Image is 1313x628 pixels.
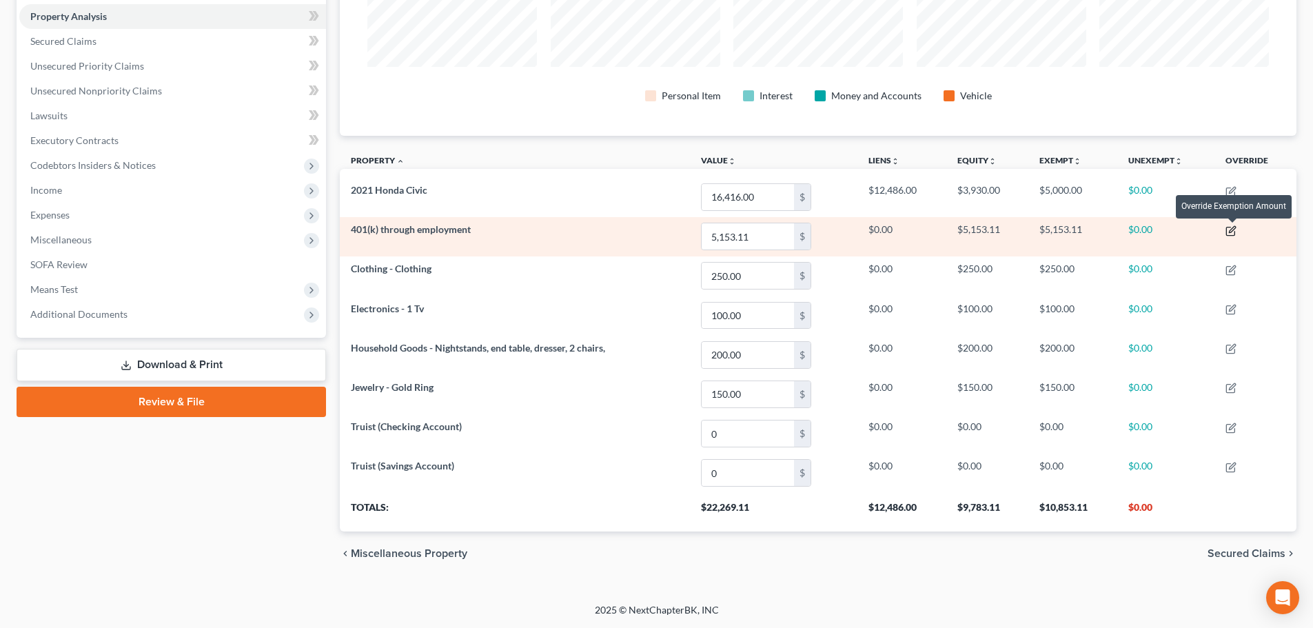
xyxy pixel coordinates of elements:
td: $250.00 [1028,256,1117,296]
div: Override Exemption Amount [1176,195,1292,218]
div: Personal Item [662,89,721,103]
td: $0.00 [1028,454,1117,493]
span: Income [30,184,62,196]
a: Property expand_less [351,155,405,165]
td: $5,153.11 [1028,217,1117,256]
button: chevron_left Miscellaneous Property [340,548,467,559]
input: 0.00 [702,421,794,447]
td: $0.00 [857,414,946,453]
span: Secured Claims [30,35,96,47]
a: Unsecured Nonpriority Claims [19,79,326,103]
i: expand_less [396,157,405,165]
td: $100.00 [1028,296,1117,335]
input: 0.00 [702,342,794,368]
div: Vehicle [960,89,992,103]
span: Household Goods - Nightstands, end table, dresser, 2 chairs, [351,342,605,354]
th: $9,783.11 [946,493,1028,531]
span: Additional Documents [30,308,128,320]
a: SOFA Review [19,252,326,277]
td: $0.00 [1117,335,1214,374]
input: 0.00 [702,303,794,329]
a: Valueunfold_more [701,155,736,165]
div: $ [794,303,811,329]
a: Secured Claims [19,29,326,54]
span: Property Analysis [30,10,107,22]
th: $12,486.00 [857,493,946,531]
div: $ [794,342,811,368]
i: unfold_more [1073,157,1081,165]
div: $ [794,184,811,210]
td: $0.00 [946,454,1028,493]
i: unfold_more [1174,157,1183,165]
input: 0.00 [702,381,794,407]
th: $22,269.11 [690,493,857,531]
span: Lawsuits [30,110,68,121]
input: 0.00 [702,460,794,486]
span: Miscellaneous Property [351,548,467,559]
a: Equityunfold_more [957,155,997,165]
input: 0.00 [702,223,794,250]
td: $0.00 [1117,296,1214,335]
span: Truist (Savings Account) [351,460,454,472]
span: Unsecured Priority Claims [30,60,144,72]
a: Liensunfold_more [868,155,899,165]
span: SOFA Review [30,259,88,270]
td: $5,000.00 [1028,177,1117,216]
span: 2021 Honda Civic [351,184,427,196]
span: Clothing - Clothing [351,263,431,274]
span: Means Test [30,283,78,295]
div: $ [794,460,811,486]
td: $0.00 [857,217,946,256]
span: Expenses [30,209,70,221]
div: $ [794,421,811,447]
td: $0.00 [1117,256,1214,296]
i: chevron_left [340,548,351,559]
div: $ [794,223,811,250]
button: Secured Claims chevron_right [1208,548,1296,559]
span: Codebtors Insiders & Notices [30,159,156,171]
a: Executory Contracts [19,128,326,153]
th: $10,853.11 [1028,493,1117,531]
td: $0.00 [1117,374,1214,414]
td: $5,153.11 [946,217,1028,256]
div: Interest [760,89,793,103]
i: unfold_more [728,157,736,165]
a: Download & Print [17,349,326,381]
span: Jewelry - Gold Ring [351,381,434,393]
a: Unsecured Priority Claims [19,54,326,79]
td: $150.00 [1028,374,1117,414]
td: $150.00 [946,374,1028,414]
th: Override [1214,147,1296,178]
div: $ [794,381,811,407]
div: $ [794,263,811,289]
i: chevron_right [1285,548,1296,559]
th: $0.00 [1117,493,1214,531]
td: $3,930.00 [946,177,1028,216]
span: Electronics - 1 Tv [351,303,424,314]
td: $0.00 [857,374,946,414]
td: $0.00 [857,296,946,335]
td: $100.00 [946,296,1028,335]
a: Property Analysis [19,4,326,29]
div: 2025 © NextChapterBK, INC [264,603,1050,628]
td: $0.00 [857,335,946,374]
td: $0.00 [1117,217,1214,256]
td: $0.00 [1028,414,1117,453]
td: $200.00 [946,335,1028,374]
i: unfold_more [891,157,899,165]
span: 401(k) through employment [351,223,471,235]
td: $0.00 [1117,454,1214,493]
td: $0.00 [1117,177,1214,216]
td: $200.00 [1028,335,1117,374]
span: Truist (Checking Account) [351,421,462,432]
td: $0.00 [1117,414,1214,453]
a: Unexemptunfold_more [1128,155,1183,165]
td: $250.00 [946,256,1028,296]
span: Executory Contracts [30,134,119,146]
td: $0.00 [857,256,946,296]
a: Exemptunfold_more [1039,155,1081,165]
td: $12,486.00 [857,177,946,216]
td: $0.00 [946,414,1028,453]
input: 0.00 [702,184,794,210]
a: Lawsuits [19,103,326,128]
